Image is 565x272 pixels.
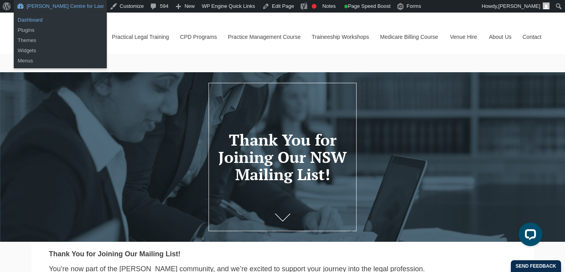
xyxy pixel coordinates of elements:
ul: Leo Cussen Centre for Law [14,13,107,38]
a: About Us [483,20,517,54]
a: Menus [14,56,107,66]
a: CPD Programs [174,20,222,54]
h1: Thank You for Joining Our NSW Mailing List! [215,131,350,183]
div: Focus keyphrase not set [312,4,316,9]
a: Widgets [14,46,107,56]
a: Contact [517,20,547,54]
strong: Thank You for Joining Our Mailing List! [49,250,181,258]
span: [PERSON_NAME] [498,3,540,9]
ul: Leo Cussen Centre for Law [14,33,107,68]
a: Practical Legal Training [106,20,174,54]
a: Dashboard [14,15,107,25]
a: Medicare Billing Course [374,20,444,54]
a: Traineeship Workshops [306,20,374,54]
iframe: LiveChat chat widget [512,219,545,252]
a: Venue Hire [444,20,483,54]
a: Plugins [14,25,107,35]
a: Themes [14,35,107,46]
a: Practice Management Course [222,20,306,54]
